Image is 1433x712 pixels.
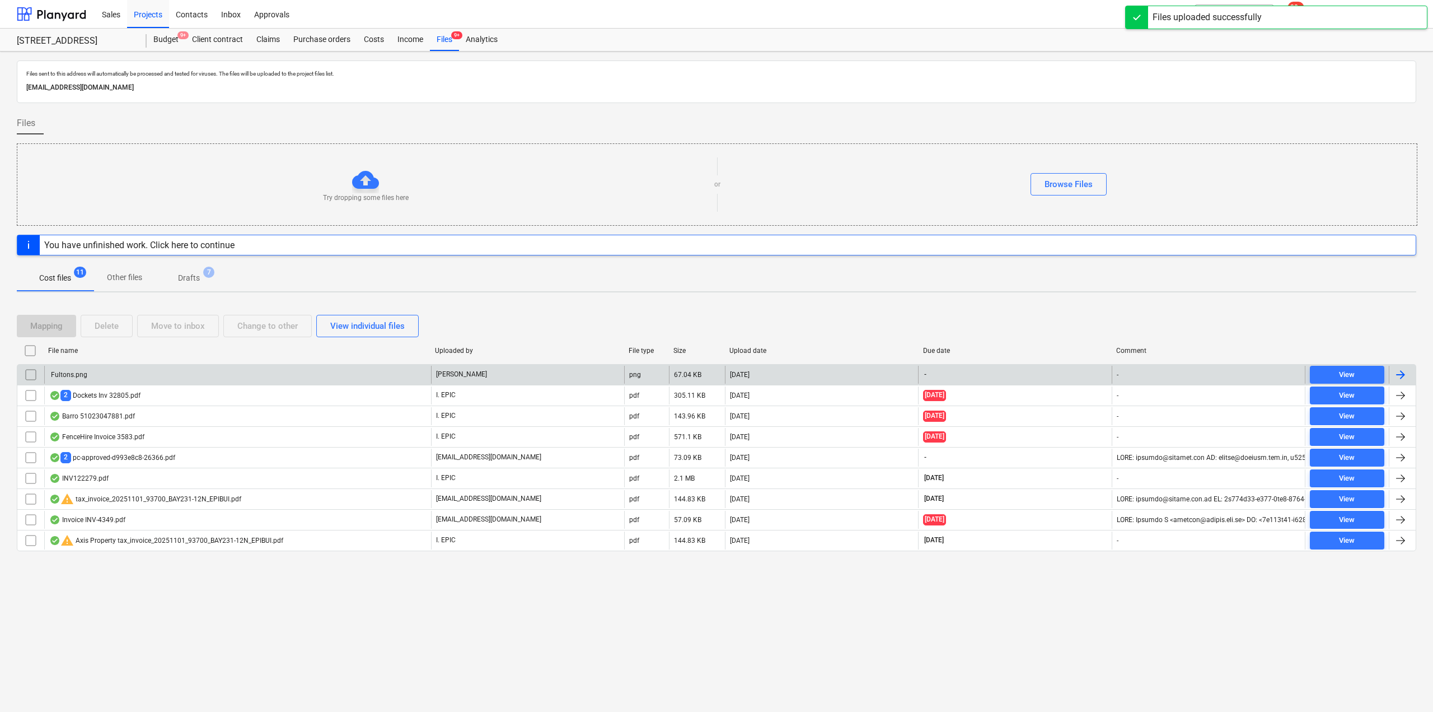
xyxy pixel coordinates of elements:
span: Files [17,117,35,130]
div: OCR finished [49,391,60,400]
div: - [1117,412,1118,420]
a: Income [391,29,430,51]
div: View [1339,431,1355,444]
div: Upload date [729,347,914,355]
button: View [1310,532,1384,550]
span: 9+ [451,31,462,39]
p: Try dropping some files here [323,193,409,203]
div: You have unfinished work. Click here to continue [44,240,235,250]
div: [DATE] [730,495,750,503]
div: Uploaded by [435,347,620,355]
div: 73.09 KB [674,454,701,462]
div: [DATE] [730,412,750,420]
span: warning [60,534,74,547]
div: View [1339,410,1355,423]
span: 2 [60,452,71,463]
div: - [1117,371,1118,379]
div: OCR finished [49,412,60,421]
span: 7 [203,267,214,278]
p: I. EPIC [436,473,456,483]
div: 305.11 KB [674,392,705,399]
span: - [923,370,928,379]
p: Drafts [178,272,200,284]
button: View [1310,407,1384,425]
button: View [1310,366,1384,384]
span: warning [60,492,74,506]
p: [EMAIL_ADDRESS][DOMAIN_NAME] [436,453,541,462]
div: INV122279.pdf [49,474,109,483]
p: I. EPIC [436,432,456,441]
button: View [1310,387,1384,404]
div: View [1339,369,1355,381]
div: Analytics [459,29,504,51]
div: pdf [629,412,639,420]
div: - [1117,474,1118,482]
div: File name [48,347,426,355]
span: [DATE] [923,536,945,545]
div: pdf [629,454,639,462]
span: [DATE] [923,411,946,421]
span: [DATE] [923,473,945,483]
div: - [1117,537,1118,545]
iframe: Chat Widget [1377,658,1433,712]
div: Files uploaded successfully [1153,11,1262,24]
button: View [1310,469,1384,487]
div: [DATE] [730,392,750,399]
div: - [1117,392,1118,399]
a: Budget9+ [147,29,185,51]
span: 9+ [177,31,189,39]
div: Try dropping some files hereorBrowse Files [17,143,1417,226]
div: pdf [629,495,639,503]
span: 11 [74,267,86,278]
div: Axis Property tax_invoice_20251101_93700_BAY231-12N_EPIBUI.pdf [49,534,283,547]
div: [DATE] [730,371,750,379]
div: OCR finished [49,495,60,504]
div: pdf [629,537,639,545]
div: Budget [147,29,185,51]
a: Files9+ [430,29,459,51]
a: Purchase orders [287,29,357,51]
div: View [1339,493,1355,506]
div: Dockets Inv 32805.pdf [49,390,141,401]
p: [EMAIL_ADDRESS][DOMAIN_NAME] [436,494,541,504]
a: Costs [357,29,391,51]
p: Files sent to this address will automatically be processed and tested for viruses. The files will... [26,70,1407,77]
div: 144.83 KB [674,495,705,503]
div: OCR finished [49,432,60,441]
div: Due date [923,347,1108,355]
div: png [629,371,641,379]
div: 144.83 KB [674,537,705,545]
div: View [1339,452,1355,464]
p: [EMAIL_ADDRESS][DOMAIN_NAME] [26,82,1407,94]
span: [DATE] [923,494,945,504]
div: Browse Files [1045,177,1093,192]
div: View [1339,389,1355,402]
button: View [1310,511,1384,529]
div: OCR finished [49,536,60,545]
p: I. EPIC [436,390,456,400]
span: 2 [60,390,71,401]
div: Size [673,347,720,355]
a: Client contract [185,29,250,51]
button: View [1310,449,1384,467]
div: [STREET_ADDRESS] [17,35,133,47]
div: View individual files [330,319,405,333]
button: Browse Files [1031,173,1107,196]
div: FenceHire Invoice 3583.pdf [49,432,144,441]
div: pdf [629,433,639,441]
div: 2.1 MB [674,474,695,482]
a: Claims [250,29,287,51]
div: File type [629,347,664,355]
button: View [1310,428,1384,446]
span: [DATE] [923,390,946,401]
div: View [1339,472,1355,485]
p: Other files [107,272,142,283]
div: View [1339,514,1355,527]
p: or [714,180,720,189]
p: [EMAIL_ADDRESS][DOMAIN_NAME] [436,515,541,524]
